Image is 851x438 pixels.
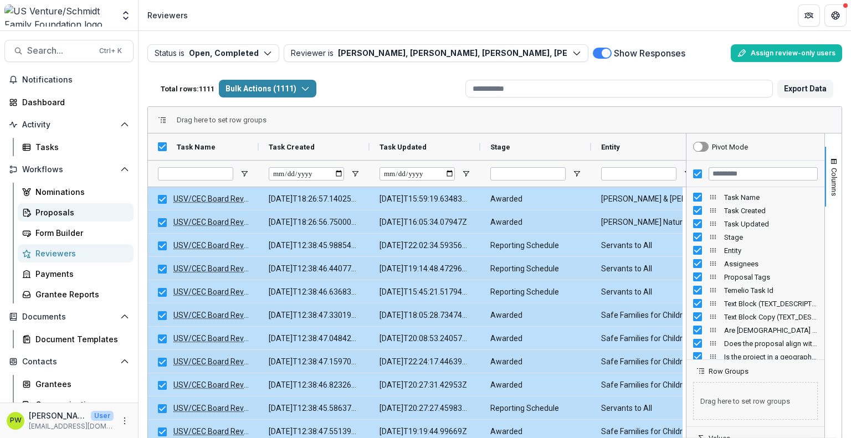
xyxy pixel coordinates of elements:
[601,257,692,280] span: Servants to All
[29,421,114,431] p: [EMAIL_ADDRESS][DOMAIN_NAME]
[269,281,360,303] span: [DATE]T12:38:46.636837Z
[4,353,134,370] button: Open Contacts
[724,339,818,348] span: Does the proposal align with the vital conditions necessary to create a thriving community and fo...
[173,404,256,413] a: USV/CEC Board Review
[173,427,256,436] a: USV/CEC Board Review
[824,4,847,27] button: Get Help
[686,284,824,297] div: Temelio Task Id Column
[35,141,125,153] div: Tasks
[380,351,470,373] span: [DATE]T22:24:17.446393Z
[601,374,692,396] span: Safe Families for Children DBA 1000 Generations
[22,75,129,85] span: Notifications
[269,304,360,327] span: [DATE]T12:38:47.330194Z
[4,71,134,89] button: Notifications
[269,211,360,234] span: [DATE]T18:26:56.750008Z
[686,310,824,323] div: Text Block Copy (TEXT_DESCRIPTION) Column
[709,167,818,181] input: Filter Columns Input
[35,248,125,259] div: Reviewers
[269,327,360,350] span: [DATE]T12:38:47.048429Z
[269,397,360,420] span: [DATE]T12:38:45.586375Z
[601,304,692,327] span: Safe Families for Children DBA 1000 Generations
[380,167,455,181] input: Task Updated Filter Input
[4,161,134,178] button: Open Workflows
[18,183,134,201] a: Nominations
[724,353,818,361] span: Is the project in a geographic region the foundation supports? (RATING)
[4,4,114,27] img: US Venture/Schmidt Family Foundation logo
[18,330,134,348] a: Document Templates
[173,194,256,203] a: USV/CEC Board Review
[147,9,188,21] div: Reviewers
[18,244,134,262] a: Reviewers
[490,351,581,373] span: Awarded
[490,234,581,257] span: Reporting Schedule
[686,323,824,337] div: Are U.S. Venture team members or shareholders giving their own time, talent, or financial support...
[118,4,134,27] button: Open entity switcher
[177,116,266,124] span: Drag here to set row groups
[22,96,125,108] div: Dashboard
[22,120,116,130] span: Activity
[35,186,125,198] div: Nominations
[177,116,266,124] div: Row Groups
[380,188,470,210] span: [DATE]T15:59:19.634837Z
[158,167,233,181] input: Task Name Filter Input
[614,47,685,60] label: Show Responses
[724,300,818,308] span: Text Block (TEXT_DESCRIPTION)
[572,169,581,178] button: Open Filter Menu
[380,281,470,303] span: [DATE]T15:45:21.517948Z
[798,4,820,27] button: Partners
[240,169,249,178] button: Open Filter Menu
[380,327,470,350] span: [DATE]T20:08:53.240572Z
[490,257,581,280] span: Reporting Schedule
[22,312,116,322] span: Documents
[462,169,470,178] button: Open Filter Menu
[173,334,256,343] a: USV/CEC Board Review
[724,313,818,321] span: Text Block Copy (TEXT_DESCRIPTION)
[686,270,824,284] div: Proposal Tags Column
[35,378,125,390] div: Grantees
[686,230,824,244] div: Stage Column
[269,188,360,210] span: [DATE]T18:26:57.140253Z
[380,257,470,280] span: [DATE]T19:14:48.472969Z
[724,220,818,228] span: Task Updated
[18,285,134,303] a: Grantee Reports
[601,327,692,350] span: Safe Families for Children DBA 1000 Generations
[601,281,692,303] span: Servants to All
[18,203,134,221] a: Proposals
[490,304,581,327] span: Awarded
[601,211,692,234] span: [PERSON_NAME] Nature Preserve, Inc.
[380,397,470,420] span: [DATE]T20:27:27.459836Z
[683,169,692,178] button: Open Filter Menu
[490,397,581,420] span: Reporting Schedule
[143,7,192,23] nav: breadcrumb
[173,218,256,226] a: USV/CEC Board Review
[269,374,360,396] span: [DATE]T12:38:46.823264Z
[118,414,131,427] button: More
[351,169,360,178] button: Open Filter Menu
[4,308,134,326] button: Open Documents
[269,143,315,151] span: Task Created
[284,44,588,62] button: Reviewer is[PERSON_NAME], [PERSON_NAME], [PERSON_NAME], [PERSON_NAME], [PERSON_NAME], [PERSON_NAM...
[686,337,824,350] div: Does the proposal align with the vital conditions necessary to create a thriving community and fo...
[35,288,125,300] div: Grantee Reports
[490,167,566,181] input: Stage Filter Input
[380,304,470,327] span: [DATE]T18:05:28.734743Z
[724,233,818,241] span: Stage
[490,327,581,350] span: Awarded
[601,143,620,151] span: Entity
[686,217,824,230] div: Task Updated Column
[686,350,824,363] div: Is the project in a geographic region the foundation supports? (RATING) Column
[10,417,22,424] div: Parker Wolf
[686,257,824,270] div: Assignees Column
[601,167,676,181] input: Entity Filter Input
[18,138,134,156] a: Tasks
[490,143,510,151] span: Stage
[724,193,818,202] span: Task Name
[686,204,824,217] div: Task Created Column
[269,167,344,181] input: Task Created Filter Input
[490,188,581,210] span: Awarded
[173,311,256,320] a: USV/CEC Board Review
[18,375,134,393] a: Grantees
[35,268,125,280] div: Payments
[147,44,279,62] button: Status isOpen, Completed
[35,399,125,410] div: Communications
